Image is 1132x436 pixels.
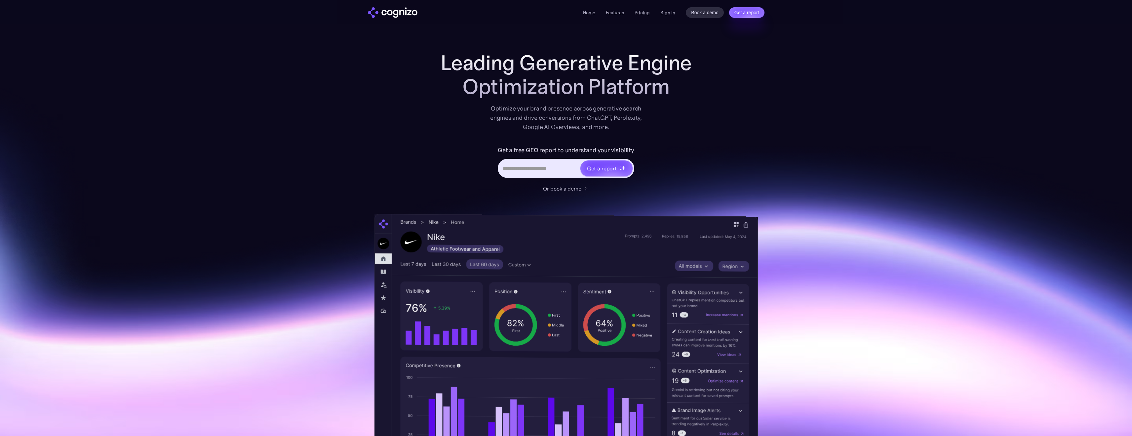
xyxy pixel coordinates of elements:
div: Or book a demo [543,185,581,193]
a: home [368,7,417,18]
form: Hero URL Input Form [498,145,634,181]
a: Home [583,10,595,16]
a: Get a reportstarstarstar [580,160,633,177]
img: cognizo logo [368,7,417,18]
img: star [620,166,621,167]
h1: Leading Generative Engine Optimization Platform [434,51,698,99]
a: Pricing [635,10,650,16]
a: Book a demo [686,7,724,18]
a: Get a report [729,7,764,18]
a: Sign in [660,9,675,17]
a: Or book a demo [543,185,589,193]
a: Features [606,10,624,16]
label: Get a free GEO report to understand your visibility [498,145,634,155]
div: Get a report [587,164,617,172]
img: star [620,168,622,171]
div: Optimize your brand presence across generative search engines and drive conversions from ChatGPT,... [485,104,647,132]
img: star [621,166,626,170]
